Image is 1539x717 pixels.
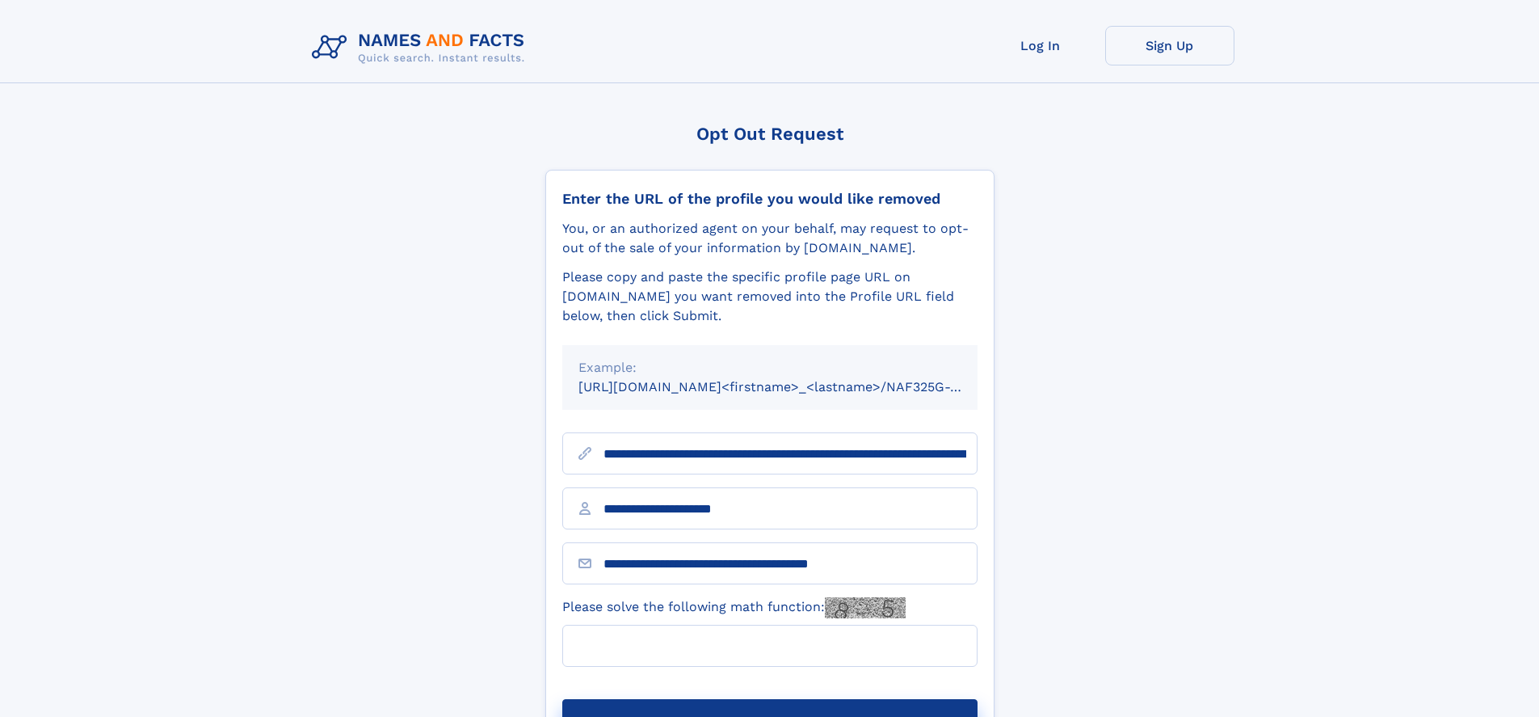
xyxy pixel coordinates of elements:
div: Enter the URL of the profile you would like removed [562,190,978,208]
a: Log In [976,26,1105,65]
div: Opt Out Request [545,124,994,144]
img: Logo Names and Facts [305,26,538,70]
a: Sign Up [1105,26,1234,65]
div: You, or an authorized agent on your behalf, may request to opt-out of the sale of your informatio... [562,219,978,258]
div: Please copy and paste the specific profile page URL on [DOMAIN_NAME] you want removed into the Pr... [562,268,978,326]
label: Please solve the following math function: [562,597,906,618]
div: Example: [578,358,961,377]
small: [URL][DOMAIN_NAME]<firstname>_<lastname>/NAF325G-xxxxxxxx [578,379,1008,394]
